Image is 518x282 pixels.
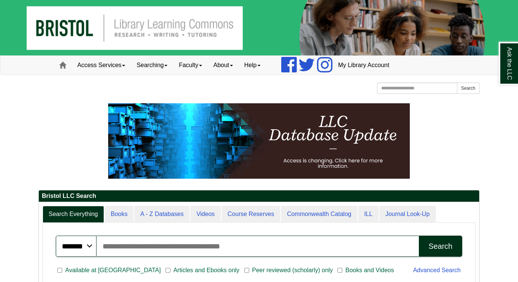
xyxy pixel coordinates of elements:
div: Search [429,242,452,251]
h2: Bristol LLC Search [39,190,479,202]
a: ILL [358,206,379,223]
a: About [208,56,239,75]
a: Help [239,56,266,75]
a: My Library Account [333,56,395,75]
a: Books [105,206,133,223]
span: Peer reviewed (scholarly) only [249,266,336,275]
input: Books and Videos [337,267,342,274]
input: Articles and Ebooks only [166,267,170,274]
a: Advanced Search [413,267,461,273]
span: Articles and Ebooks only [170,266,242,275]
span: Books and Videos [342,266,397,275]
a: Journal Look-Up [379,206,435,223]
input: Peer reviewed (scholarly) only [244,267,249,274]
a: Commonwealth Catalog [281,206,357,223]
button: Search [419,236,462,257]
button: Search [457,83,480,94]
a: Searching [131,56,173,75]
a: Search Everything [43,206,104,223]
a: Course Reserves [222,206,280,223]
a: A - Z Databases [134,206,190,223]
a: Faculty [173,56,208,75]
a: Videos [190,206,221,223]
input: Available at [GEOGRAPHIC_DATA] [57,267,62,274]
a: Access Services [72,56,131,75]
span: Available at [GEOGRAPHIC_DATA] [62,266,164,275]
img: HTML tutorial [108,103,410,179]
